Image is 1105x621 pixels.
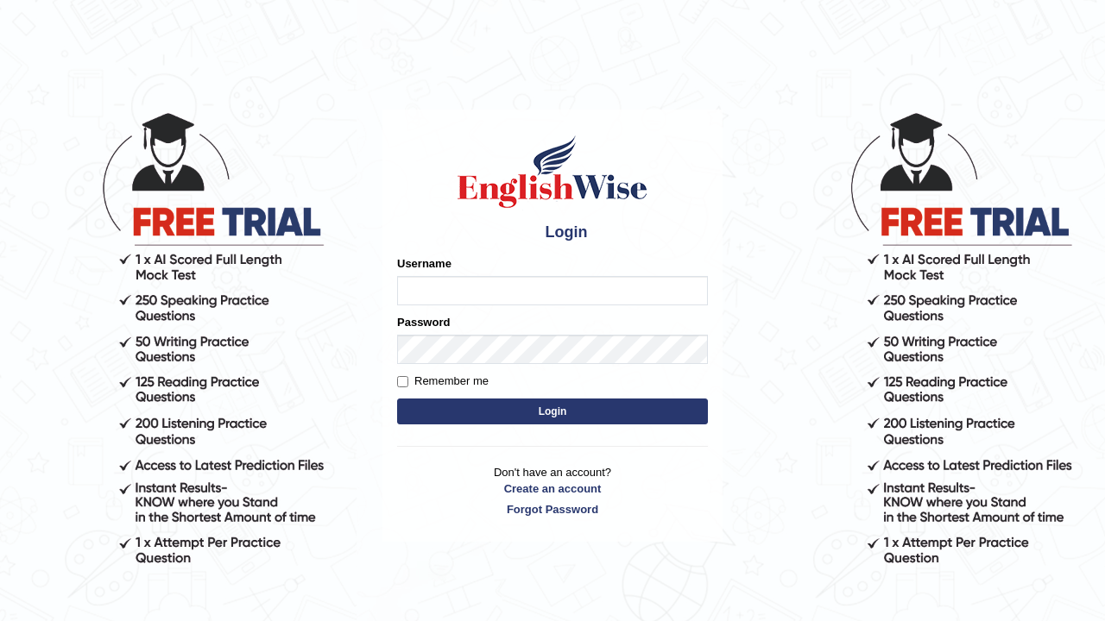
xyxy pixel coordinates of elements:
[454,133,651,210] img: Logo of English Wise sign in for intelligent practice with AI
[397,376,408,387] input: Remember me
[397,255,451,272] label: Username
[397,464,708,517] p: Don't have an account?
[397,314,450,330] label: Password
[397,501,708,517] a: Forgot Password
[397,219,708,247] h4: Login
[397,480,708,497] a: Create an account
[397,373,489,390] label: Remember me
[397,398,708,424] button: Login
